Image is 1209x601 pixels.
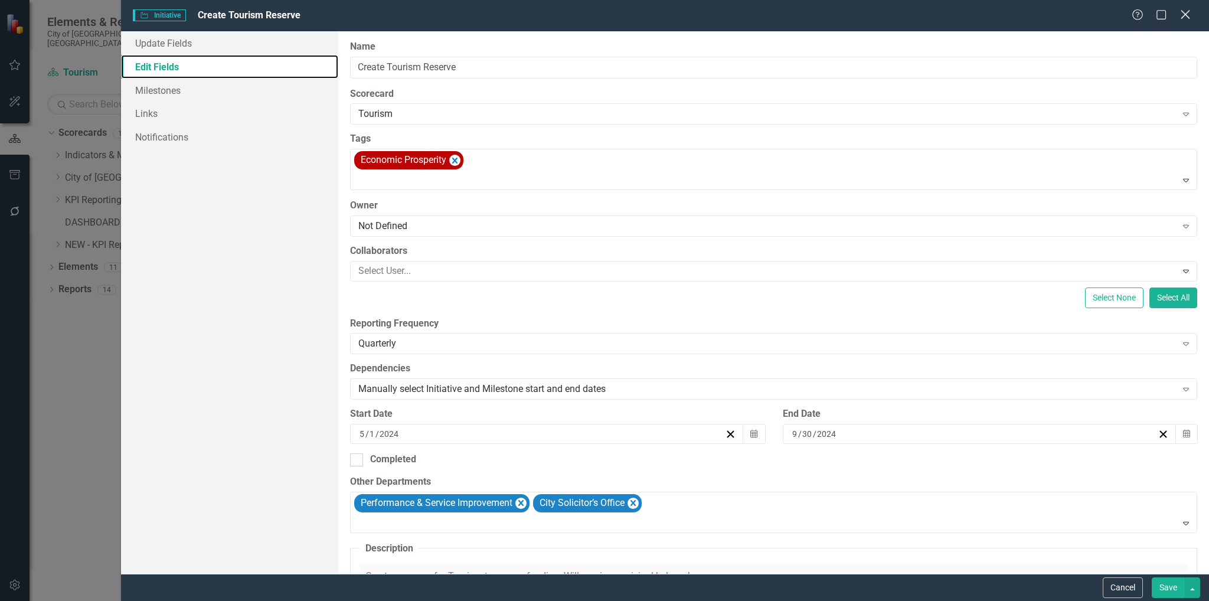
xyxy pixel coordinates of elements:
div: Not Defined [358,219,1176,233]
input: Initiative Name [350,57,1197,79]
span: / [365,429,369,439]
span: Create Tourism Reserve [198,9,300,21]
label: Collaborators [350,244,1197,258]
div: Remove [object Object] [449,155,460,166]
label: Scorecard [350,87,1197,101]
div: Tourism [358,107,1176,121]
span: / [813,429,816,439]
button: Cancel [1103,577,1143,598]
label: Name [350,40,1197,54]
span: / [798,429,802,439]
div: Manually select Initiative and Milestone start and end dates [358,383,1176,396]
span: / [375,429,379,439]
a: Links [121,102,339,125]
div: Completed [370,453,416,466]
legend: Description [360,542,419,556]
label: Other Departments [350,475,1197,489]
div: Performance & Service Improvement [357,495,514,512]
a: Milestones [121,79,339,102]
label: Owner [350,199,1197,213]
div: End Date [783,407,1197,421]
div: City Solicitor’s Office [536,495,626,512]
button: Select All [1149,288,1197,308]
div: Remove City Solicitor’s Office [628,498,639,509]
label: Reporting Frequency [350,317,1197,331]
span: Economic Prosperity [361,154,446,165]
div: Quarterly [358,337,1176,351]
div: Start Date [350,407,764,421]
button: Save [1152,577,1185,598]
span: Initiative [133,9,186,21]
label: Tags [350,132,1197,146]
div: Remove Performance & Service Improvement [515,498,527,509]
label: Dependencies [350,362,1197,375]
a: Update Fields [121,31,339,55]
button: Select None [1085,288,1143,308]
a: Notifications [121,125,339,149]
a: Edit Fields [121,55,339,79]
